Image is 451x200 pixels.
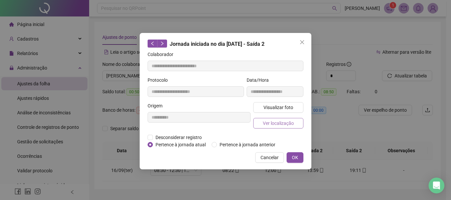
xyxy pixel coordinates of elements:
[148,51,178,58] label: Colaborador
[148,40,157,47] button: left
[150,41,155,46] span: left
[429,178,444,193] div: Open Intercom Messenger
[160,41,164,46] span: right
[153,134,204,141] span: Desconsiderar registro
[263,104,293,111] span: Visualizar foto
[153,141,208,148] span: Pertence à jornada atual
[260,154,279,161] span: Cancelar
[157,40,167,47] button: right
[263,120,294,127] span: Ver localização
[148,76,172,84] label: Protocolo
[148,102,167,109] label: Origem
[217,141,278,148] span: Pertence à jornada anterior
[247,76,273,84] label: Data/Hora
[148,40,303,48] div: Jornada iniciada no dia [DATE] - Saída 2
[292,154,298,161] span: OK
[299,40,305,45] span: close
[253,118,303,129] button: Ver localização
[287,152,303,163] button: OK
[297,37,307,47] button: Close
[253,102,303,113] button: Visualizar foto
[255,152,284,163] button: Cancelar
